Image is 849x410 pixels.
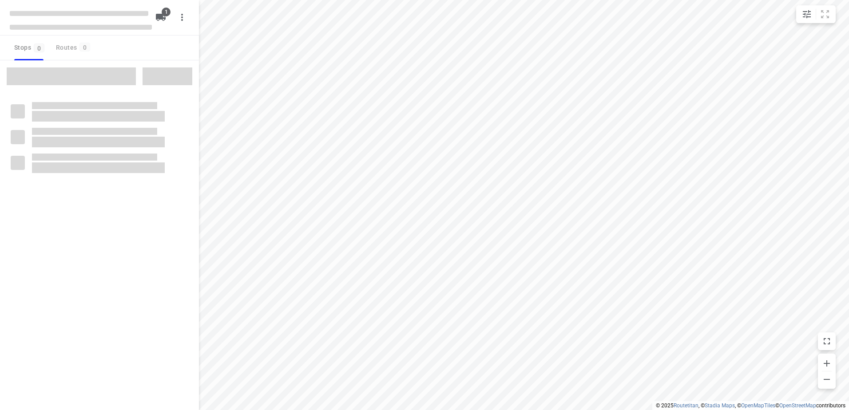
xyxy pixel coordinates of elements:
[656,402,845,409] li: © 2025 , © , © © contributors
[798,5,816,23] button: Map settings
[705,402,735,409] a: Stadia Maps
[741,402,775,409] a: OpenMapTiles
[779,402,816,409] a: OpenStreetMap
[674,402,698,409] a: Routetitan
[796,5,836,23] div: small contained button group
